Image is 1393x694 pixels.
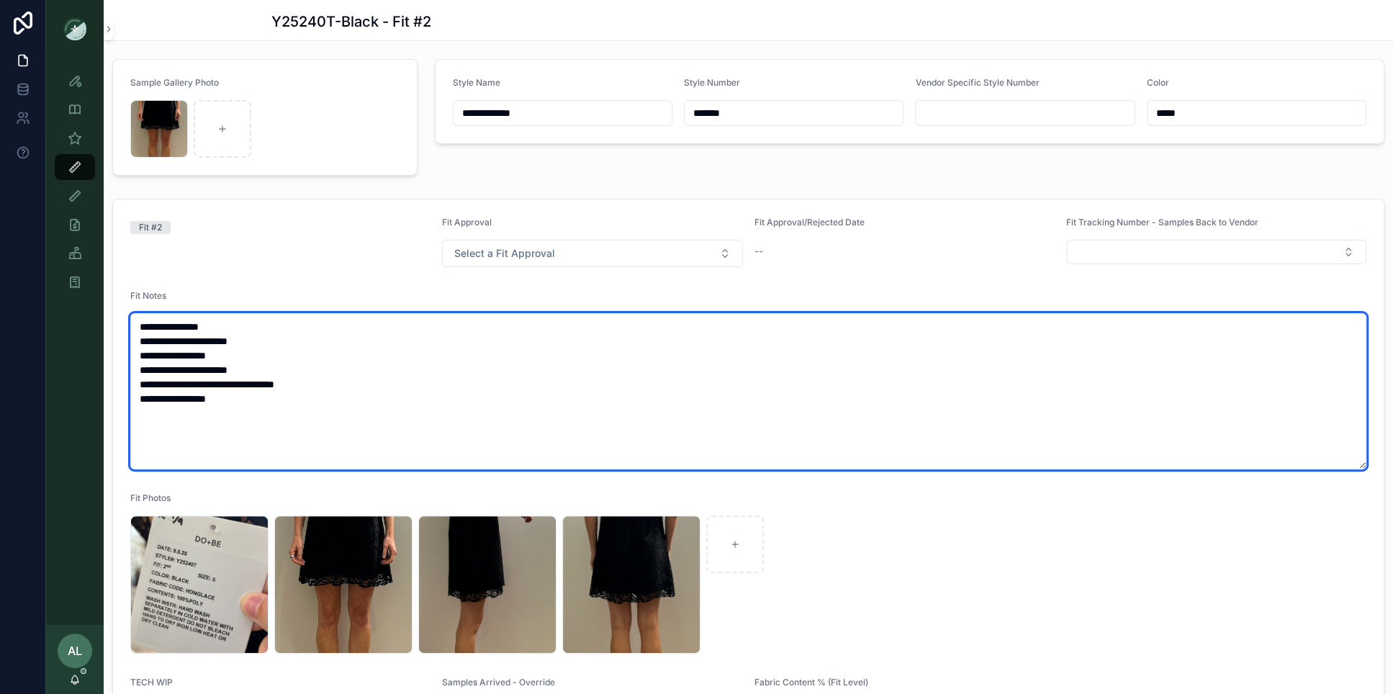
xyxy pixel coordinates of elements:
span: Sample Gallery Photo [130,77,219,88]
button: Select Button [442,240,742,267]
span: Fit Tracking Number - Samples Back to Vendor [1066,217,1258,227]
h1: Y25240T-Black - Fit #2 [271,12,431,32]
span: TECH WIP [130,677,173,688]
span: Fabric Content % (Fit Level) [754,677,868,688]
span: Samples Arrived - Override [442,677,555,688]
span: Fit Approval/Rejected Date [754,217,865,227]
span: Style Name [453,77,500,88]
span: AL [68,642,82,659]
button: Select Button [1066,240,1366,264]
span: Color [1147,77,1169,88]
img: App logo [63,17,86,40]
span: -- [754,244,763,258]
span: Fit Notes [130,290,166,301]
span: Fit Photos [130,492,171,503]
span: Fit Approval [442,217,492,227]
span: Select a Fit Approval [454,246,555,261]
div: scrollable content [46,58,104,625]
div: Fit #2 [139,221,162,234]
span: Vendor Specific Style Number [915,77,1039,88]
span: Style Number [684,77,740,88]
